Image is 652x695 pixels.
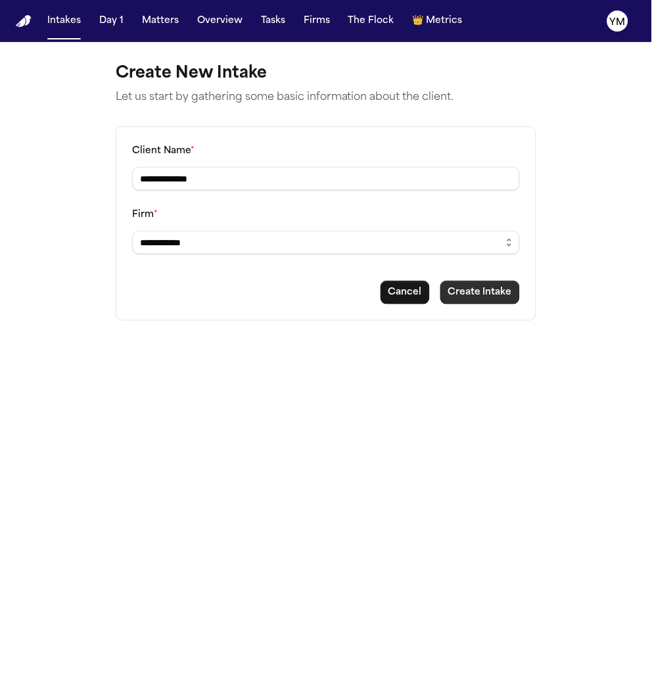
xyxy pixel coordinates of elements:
p: Let us start by gathering some basic information about the client. [116,89,536,105]
input: Client name [132,167,520,191]
h1: Create New Intake [116,63,536,84]
button: Tasks [256,9,291,33]
button: The Flock [343,9,400,33]
label: Firm [132,210,158,220]
button: Day 1 [94,9,129,33]
img: Finch Logo [16,15,32,28]
button: Firms [298,9,335,33]
button: Overview [192,9,248,33]
input: Select a firm [132,231,520,254]
button: Intakes [42,9,86,33]
button: Matters [137,9,184,33]
button: Create intake [440,281,520,304]
label: Client Name [132,146,195,156]
button: Cancel intake creation [381,281,430,304]
button: crownMetrics [407,9,468,33]
a: Home [16,15,32,28]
